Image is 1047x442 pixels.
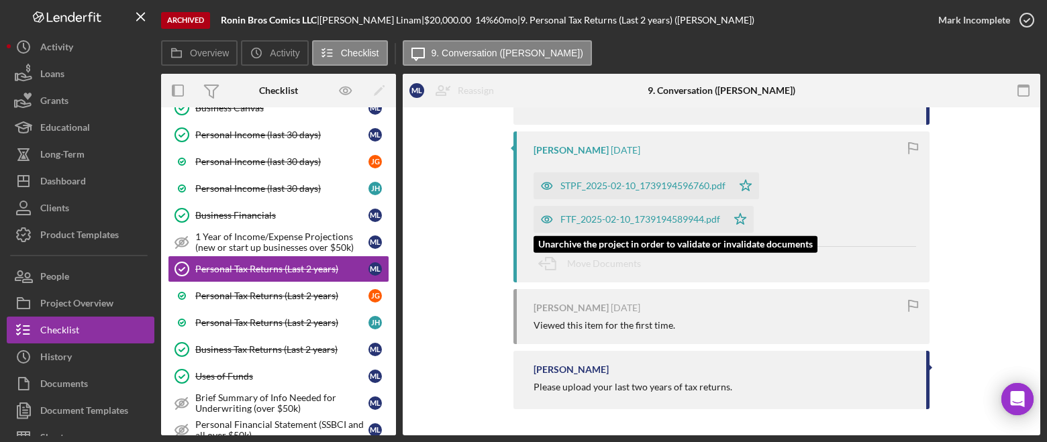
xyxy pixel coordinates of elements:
button: MLReassign [403,77,507,104]
a: Loans [7,60,154,87]
time: 2025-02-10 13:36 [611,145,640,156]
div: J H [368,316,382,329]
button: History [7,343,154,370]
button: Dashboard [7,168,154,195]
div: Open Intercom Messenger [1001,383,1034,415]
div: 60 mo [493,15,517,25]
div: Please upload your last two years of tax returns. [534,382,732,392]
div: Business Canvas [195,103,368,113]
div: M L [368,209,382,222]
a: Business Tax Returns (Last 2 years)ML [168,336,389,363]
div: [PERSON_NAME] Linam | [319,15,424,25]
button: Educational [7,114,154,141]
a: Personal Income (last 30 days)jG [168,148,389,175]
div: M L [368,423,382,437]
button: Activity [7,34,154,60]
div: M L [368,128,382,142]
div: Personal Income (last 30 days) [195,183,368,194]
div: Activity [40,34,73,64]
div: Personal Tax Returns (Last 2 years) [195,317,368,328]
label: Overview [190,48,229,58]
div: Personal Financial Statement (SSBCI and all over $50k) [195,419,368,441]
div: M L [368,235,382,249]
a: Personal Income (last 30 days)JH [168,175,389,202]
a: Personal Tax Returns (Last 2 years)jG [168,282,389,309]
div: Dashboard [40,168,86,198]
b: Ronin Bros Comics LLC [221,14,317,25]
div: Project Overview [40,290,113,320]
a: Business CanvasML [168,95,389,121]
div: Long-Term [40,141,85,171]
div: [PERSON_NAME] [534,145,609,156]
div: 1 Year of Income/Expense Projections (new or start up businesses over $50k) [195,231,368,253]
button: 9. Conversation ([PERSON_NAME]) [403,40,592,66]
a: Uses of FundsML [168,363,389,390]
div: M L [368,101,382,115]
div: M L [368,396,382,410]
div: Loans [40,60,64,91]
a: 1 Year of Income/Expense Projections (new or start up businesses over $50k)ML [168,229,389,256]
button: Long-Term [7,141,154,168]
div: [PERSON_NAME] [534,364,609,375]
button: Checklist [7,317,154,343]
div: M L [368,343,382,356]
button: Overview [161,40,238,66]
button: Documents [7,370,154,397]
div: FTF_2025-02-10_1739194589944.pdf [560,214,720,225]
div: Document Templates [40,397,128,427]
div: Educational [40,114,90,144]
button: Clients [7,195,154,221]
button: STPF_2025-02-10_1739194596760.pdf [534,172,759,199]
label: Activity [270,48,299,58]
div: | [221,15,319,25]
span: Move Documents [567,258,641,269]
time: 2025-02-10 13:34 [611,302,640,313]
div: Archived [161,12,210,29]
div: Brief Summary of Info Needed for Underwriting (over $50k) [195,392,368,414]
div: M L [409,83,424,98]
div: Uses of Funds [195,371,368,382]
div: 14 % [475,15,493,25]
div: $20,000.00 [424,15,475,25]
div: Checklist [259,85,298,96]
div: M L [368,262,382,276]
label: 9. Conversation ([PERSON_NAME]) [432,48,583,58]
div: Clients [40,195,69,225]
a: Personal Income (last 30 days)ML [168,121,389,148]
div: Mark Incomplete [938,7,1010,34]
a: Personal Tax Returns (Last 2 years)ML [168,256,389,282]
div: STPF_2025-02-10_1739194596760.pdf [560,180,726,191]
a: Brief Summary of Info Needed for Underwriting (over $50k)ML [168,390,389,417]
button: FTF_2025-02-10_1739194589944.pdf [534,206,754,233]
button: Checklist [312,40,388,66]
div: History [40,343,72,374]
button: Document Templates [7,397,154,424]
div: Documents [40,370,88,400]
button: Move Documents [534,247,654,280]
div: Personal Tax Returns (Last 2 years) [195,264,368,274]
div: Viewed this item for the first time. [534,320,675,331]
button: Product Templates [7,221,154,248]
div: | 9. Personal Tax Returns (Last 2 years) ([PERSON_NAME]) [517,15,754,25]
div: Grants [40,87,68,117]
div: Personal Tax Returns (Last 2 years) [195,290,368,301]
button: Project Overview [7,290,154,317]
div: Checklist [40,317,79,347]
label: Checklist [341,48,379,58]
button: People [7,263,154,290]
div: M L [368,370,382,383]
div: Business Tax Returns (Last 2 years) [195,344,368,355]
div: j G [368,289,382,302]
div: People [40,263,69,293]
